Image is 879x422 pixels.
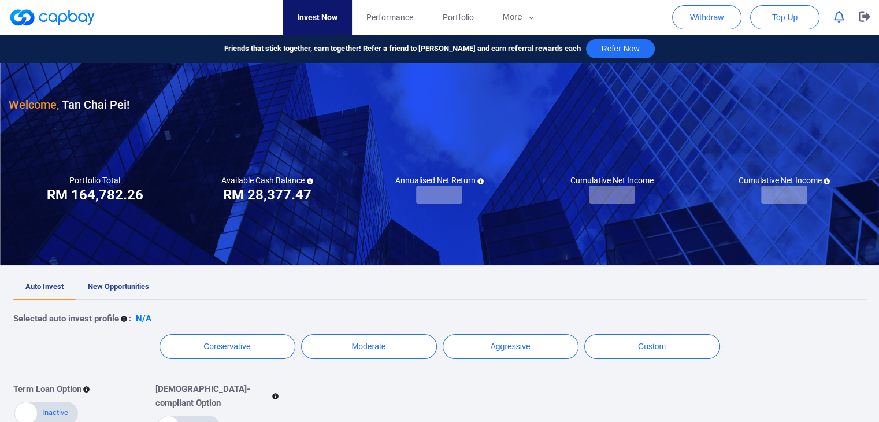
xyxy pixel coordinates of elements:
h5: Annualised Net Return [395,175,484,186]
span: Auto Invest [25,282,64,291]
h5: Cumulative Net Income [738,175,830,186]
h3: RM 164,782.26 [47,186,143,204]
span: Friends that stick together, earn together! Refer a friend to [PERSON_NAME] and earn referral rew... [224,43,580,55]
button: Withdraw [672,5,741,29]
h3: Tan Chai Pei ! [9,95,129,114]
button: Aggressive [443,334,578,359]
p: Selected auto invest profile [13,312,119,325]
span: New Opportunities [88,282,149,291]
span: Top Up [772,12,798,23]
button: Refer Now [586,39,654,58]
button: Custom [584,334,720,359]
span: Welcome, [9,98,59,112]
p: : [129,312,131,325]
button: Moderate [301,334,437,359]
h5: Cumulative Net Income [570,175,654,186]
h5: Portfolio Total [69,175,120,186]
h3: RM 28,377.47 [223,186,311,204]
p: [DEMOGRAPHIC_DATA]-compliant Option [155,382,270,410]
p: Term Loan Option [13,382,81,396]
h5: Available Cash Balance [221,175,313,186]
span: Portfolio [442,11,473,24]
button: Conservative [160,334,295,359]
p: N/A [136,312,151,325]
button: Top Up [750,5,819,29]
span: Performance [366,11,413,24]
